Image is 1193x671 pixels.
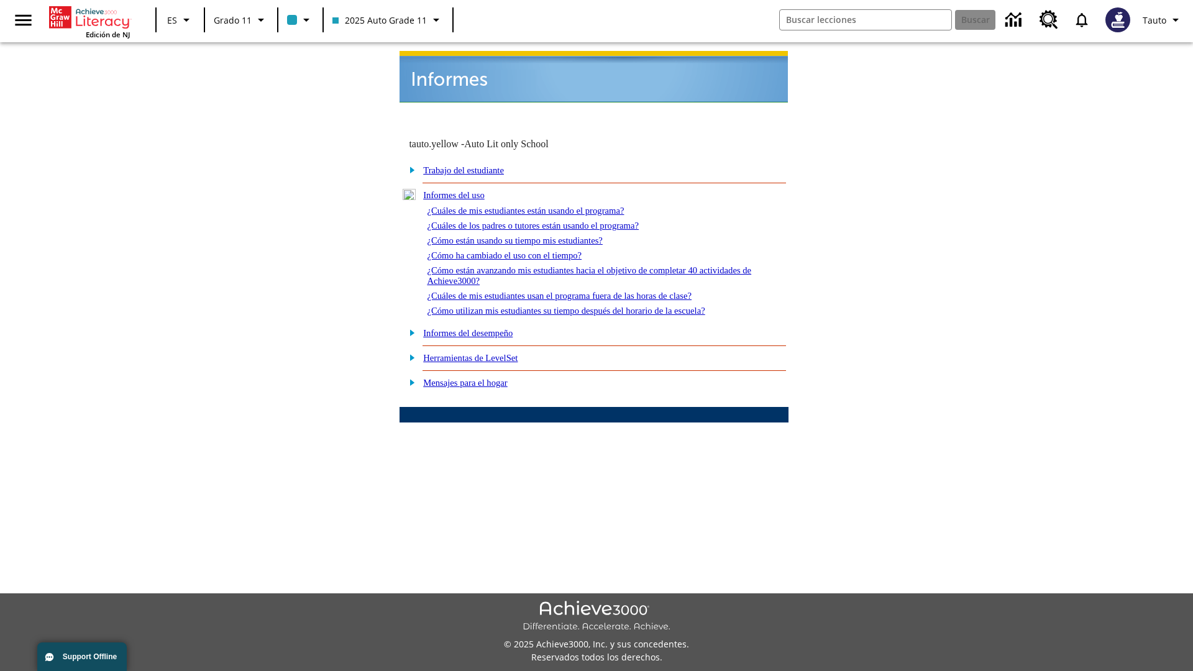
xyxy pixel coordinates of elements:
[403,189,416,200] img: minus.gif
[427,221,639,231] a: ¿Cuáles de los padres o tutores están usando el programa?
[1066,4,1098,36] a: Notificaciones
[403,164,416,175] img: plus.gif
[400,51,788,103] img: header
[37,642,127,671] button: Support Offline
[423,165,504,175] a: Trabajo del estudiante
[409,139,638,150] td: tauto.yellow -
[427,250,582,260] a: ¿Cómo ha cambiado el uso con el tiempo?
[1098,4,1138,36] button: Escoja un nuevo avatar
[167,14,177,27] span: ES
[1032,3,1066,37] a: Centro de recursos, Se abrirá en una pestaña nueva.
[332,14,427,27] span: 2025 Auto Grade 11
[423,378,508,388] a: Mensajes para el hogar
[423,328,513,338] a: Informes del desempeño
[464,139,549,149] nobr: Auto Lit only School
[427,265,751,286] a: ¿Cómo están avanzando mis estudiantes hacia el objetivo de completar 40 actividades de Achieve3000?
[1105,7,1130,32] img: Avatar
[780,10,951,30] input: Buscar campo
[423,190,485,200] a: Informes del uso
[423,353,518,363] a: Herramientas de LevelSet
[998,3,1032,37] a: Centro de información
[282,9,319,31] button: El color de la clase es azul claro. Cambiar el color de la clase.
[403,377,416,388] img: plus.gif
[209,9,273,31] button: Grado: Grado 11, Elige un grado
[214,14,252,27] span: Grado 11
[160,9,200,31] button: Lenguaje: ES, Selecciona un idioma
[86,30,130,39] span: Edición de NJ
[427,235,603,245] a: ¿Cómo están usando su tiempo mis estudiantes?
[49,4,130,39] div: Portada
[427,306,705,316] a: ¿Cómo utilizan mis estudiantes su tiempo después del horario de la escuela?
[1143,14,1166,27] span: Tauto
[5,2,42,39] button: Abrir el menú lateral
[327,9,449,31] button: Clase: 2025 Auto Grade 11, Selecciona una clase
[63,652,117,661] span: Support Offline
[523,601,670,632] img: Achieve3000 Differentiate Accelerate Achieve
[427,206,624,216] a: ¿Cuáles de mis estudiantes están usando el programa?
[1138,9,1188,31] button: Perfil/Configuración
[427,291,692,301] a: ¿Cuáles de mis estudiantes usan el programa fuera de las horas de clase?
[403,327,416,338] img: plus.gif
[403,352,416,363] img: plus.gif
